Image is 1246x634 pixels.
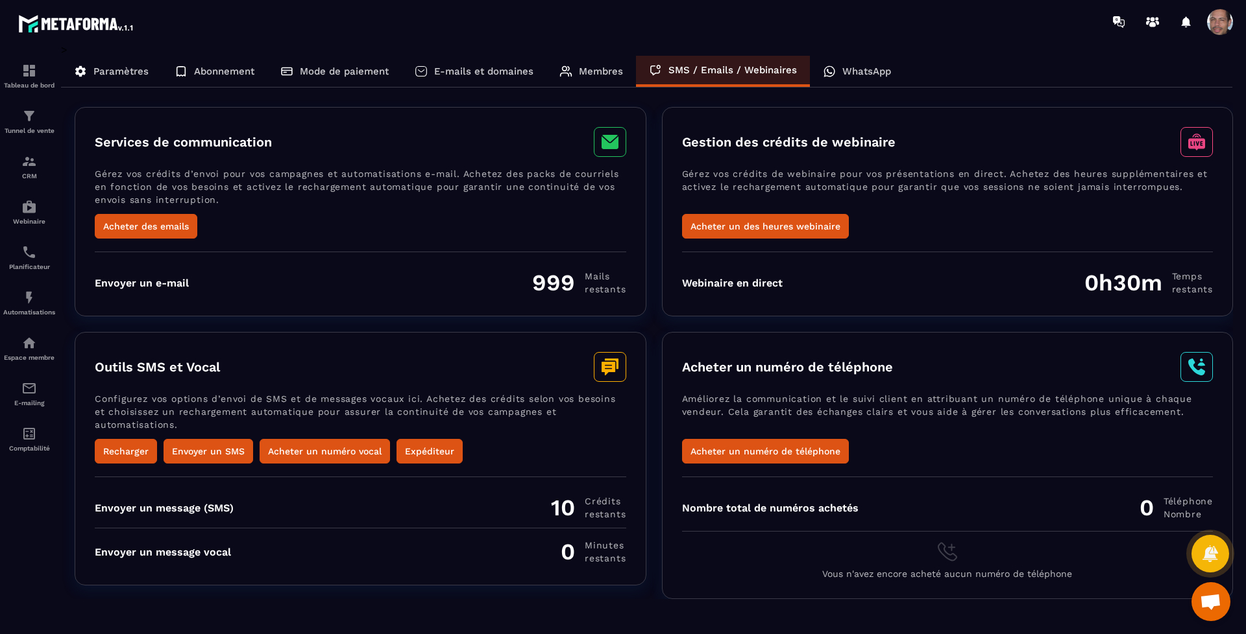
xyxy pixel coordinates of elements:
[682,167,1214,214] p: Gérez vos crédits de webinaire pour vos présentations en direct. Achetez des heures supplémentair...
[3,218,55,225] p: Webinaire
[3,189,55,235] a: automationsautomationsWebinaire
[585,539,626,552] span: minutes
[21,108,37,124] img: formation
[3,399,55,406] p: E-mailing
[585,508,626,521] span: restants
[1084,269,1213,296] div: 0h30m
[61,43,1233,599] div: >
[1140,494,1213,521] div: 0
[585,270,626,283] span: Mails
[95,167,626,214] p: Gérez vos crédits d’envoi pour vos campagnes et automatisations e-mail. Achetez des packs de cour...
[3,445,55,452] p: Comptabilité
[95,439,157,464] button: Recharger
[3,144,55,189] a: formationformationCRM
[21,63,37,78] img: formation
[21,335,37,351] img: automations
[397,439,463,464] button: Expéditeur
[3,280,55,325] a: automationsautomationsAutomatisations
[95,214,197,239] button: Acheter des emails
[682,439,849,464] button: Acheter un numéro de téléphone
[194,65,254,77] p: Abonnement
[682,359,893,375] h3: Acheter un numéro de téléphone
[822,569,1072,579] span: Vous n'avez encore acheté aucun numéro de téléphone
[3,309,55,316] p: Automatisations
[585,552,626,565] span: restants
[1191,582,1230,621] a: Ouvrir le chat
[21,199,37,215] img: automations
[300,65,389,77] p: Mode de paiement
[3,325,55,371] a: automationsautomationsEspace membre
[1172,283,1213,296] span: restants
[21,426,37,441] img: accountant
[3,53,55,99] a: formationformationTableau de bord
[3,263,55,270] p: Planificateur
[164,439,253,464] button: Envoyer un SMS
[3,172,55,180] p: CRM
[1164,508,1213,521] span: Nombre
[585,283,626,296] span: restants
[434,65,533,77] p: E-mails et domaines
[3,82,55,89] p: Tableau de bord
[682,277,783,289] div: Webinaire en direct
[21,244,37,260] img: scheduler
[95,277,189,289] div: Envoyer un e-mail
[21,154,37,169] img: formation
[95,546,231,558] div: Envoyer un message vocal
[21,381,37,396] img: email
[668,64,797,76] p: SMS / Emails / Webinaires
[95,359,220,375] h3: Outils SMS et Vocal
[18,12,135,35] img: logo
[551,494,626,521] div: 10
[579,65,623,77] p: Membres
[21,290,37,305] img: automations
[260,439,390,464] button: Acheter un numéro vocal
[1164,495,1213,508] span: Téléphone
[682,134,896,150] h3: Gestion des crédits de webinaire
[3,235,55,280] a: schedulerschedulerPlanificateur
[682,392,1214,439] p: Améliorez la communication et le suivi client en attribuant un numéro de téléphone unique à chaqu...
[95,134,272,150] h3: Services de communication
[3,354,55,361] p: Espace membre
[95,392,626,439] p: Configurez vos options d’envoi de SMS et de messages vocaux ici. Achetez des crédits selon vos be...
[3,371,55,416] a: emailemailE-mailing
[682,214,849,239] button: Acheter un des heures webinaire
[3,99,55,144] a: formationformationTunnel de vente
[842,65,891,77] p: WhatsApp
[3,127,55,134] p: Tunnel de vente
[3,416,55,462] a: accountantaccountantComptabilité
[561,538,626,565] div: 0
[95,502,234,514] div: Envoyer un message (SMS)
[532,269,626,296] div: 999
[585,495,626,508] span: Crédits
[1172,270,1213,283] span: Temps
[682,502,859,514] div: Nombre total de numéros achetés
[93,65,149,77] p: Paramètres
